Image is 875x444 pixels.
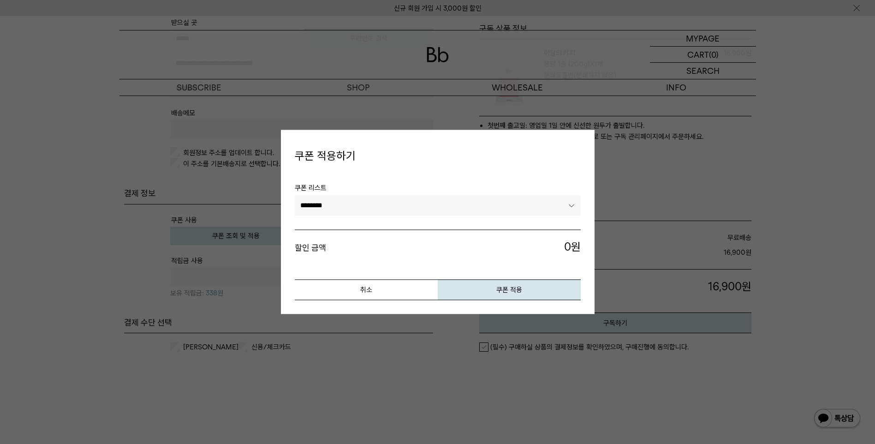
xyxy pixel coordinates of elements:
[295,243,326,252] strong: 할인 금액
[438,280,581,300] button: 쿠폰 적용
[295,182,581,195] span: 쿠폰 리스트
[438,239,581,257] span: 원
[564,239,571,255] span: 0
[295,280,438,300] button: 취소
[295,144,581,168] h4: 쿠폰 적용하기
